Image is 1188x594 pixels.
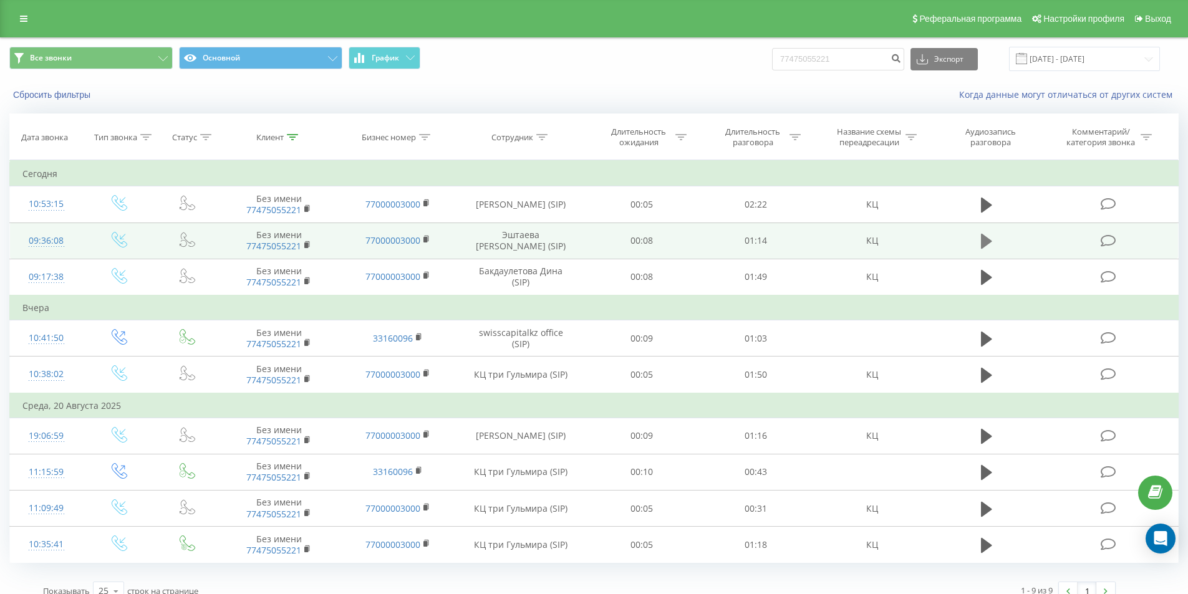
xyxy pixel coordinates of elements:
[585,418,699,454] td: 00:09
[94,132,137,143] div: Тип звонка
[22,532,70,557] div: 10:35:41
[699,454,813,490] td: 00:43
[365,429,420,441] a: 77000003000
[813,527,931,563] td: КЦ
[21,132,68,143] div: Дата звонка
[246,471,301,483] a: 77475055221
[457,259,585,295] td: Бакдаулетова Дина (SIP)
[22,424,70,448] div: 19:06:59
[220,320,338,357] td: Без имени
[491,132,533,143] div: Сотрудник
[699,223,813,259] td: 01:14
[585,186,699,223] td: 00:05
[246,240,301,252] a: 77475055221
[1145,14,1171,24] span: Выход
[22,229,70,253] div: 09:36:08
[813,418,931,454] td: КЦ
[720,127,786,148] div: Длительность разговора
[950,127,1031,148] div: Аудиозапись разговора
[699,259,813,295] td: 01:49
[365,368,420,380] a: 77000003000
[699,527,813,563] td: 01:18
[1146,524,1176,553] div: Open Intercom Messenger
[1065,127,1137,148] div: Комментарий/категория звонка
[220,357,338,393] td: Без имени
[220,491,338,527] td: Без имени
[246,544,301,556] a: 77475055221
[30,53,72,63] span: Все звонки
[22,192,70,216] div: 10:53:15
[9,47,173,69] button: Все звонки
[22,326,70,350] div: 10:41:50
[813,223,931,259] td: КЦ
[10,393,1179,418] td: Среда, 20 Августа 2025
[585,223,699,259] td: 00:08
[1043,14,1124,24] span: Настройки профиля
[220,186,338,223] td: Без имени
[349,47,420,69] button: График
[373,466,413,477] a: 33160096
[457,186,585,223] td: [PERSON_NAME] (SIP)
[585,491,699,527] td: 00:05
[22,460,70,484] div: 11:15:59
[457,418,585,454] td: [PERSON_NAME] (SIP)
[457,527,585,563] td: КЦ три Гульмира (SIP)
[246,276,301,288] a: 77475055221
[585,454,699,490] td: 00:10
[585,357,699,393] td: 00:05
[585,259,699,295] td: 00:08
[457,320,585,357] td: swisscapitalkz office (SIP)
[699,186,813,223] td: 02:22
[457,357,585,393] td: КЦ три Гульмира (SIP)
[10,295,1179,320] td: Вчера
[9,89,97,100] button: Сбросить фильтры
[813,186,931,223] td: КЦ
[813,357,931,393] td: КЦ
[813,491,931,527] td: КЦ
[246,338,301,350] a: 77475055221
[246,508,301,520] a: 77475055221
[457,491,585,527] td: КЦ три Гульмира (SIP)
[372,54,399,62] span: График
[220,527,338,563] td: Без имени
[373,332,413,344] a: 33160096
[220,259,338,295] td: Без имени
[220,418,338,454] td: Без имени
[585,320,699,357] td: 00:09
[246,435,301,447] a: 77475055221
[365,234,420,246] a: 77000003000
[457,223,585,259] td: Эштаева [PERSON_NAME] (SIP)
[813,259,931,295] td: КЦ
[959,89,1179,100] a: Когда данные могут отличаться от других систем
[699,320,813,357] td: 01:03
[699,357,813,393] td: 01:50
[699,491,813,527] td: 00:31
[362,132,416,143] div: Бизнес номер
[606,127,672,148] div: Длительность ожидания
[699,418,813,454] td: 01:16
[365,271,420,282] a: 77000003000
[22,496,70,520] div: 11:09:49
[10,161,1179,186] td: Сегодня
[772,48,904,70] input: Поиск по номеру
[457,454,585,490] td: КЦ три Гульмира (SIP)
[220,223,338,259] td: Без имени
[365,502,420,514] a: 77000003000
[365,198,420,210] a: 77000003000
[22,265,70,289] div: 09:17:38
[919,14,1021,24] span: Реферальная программа
[365,539,420,550] a: 77000003000
[246,204,301,216] a: 77475055221
[910,48,978,70] button: Экспорт
[220,454,338,490] td: Без имени
[172,132,197,143] div: Статус
[246,374,301,386] a: 77475055221
[179,47,342,69] button: Основной
[585,527,699,563] td: 00:05
[836,127,902,148] div: Название схемы переадресации
[256,132,284,143] div: Клиент
[22,362,70,386] div: 10:38:02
